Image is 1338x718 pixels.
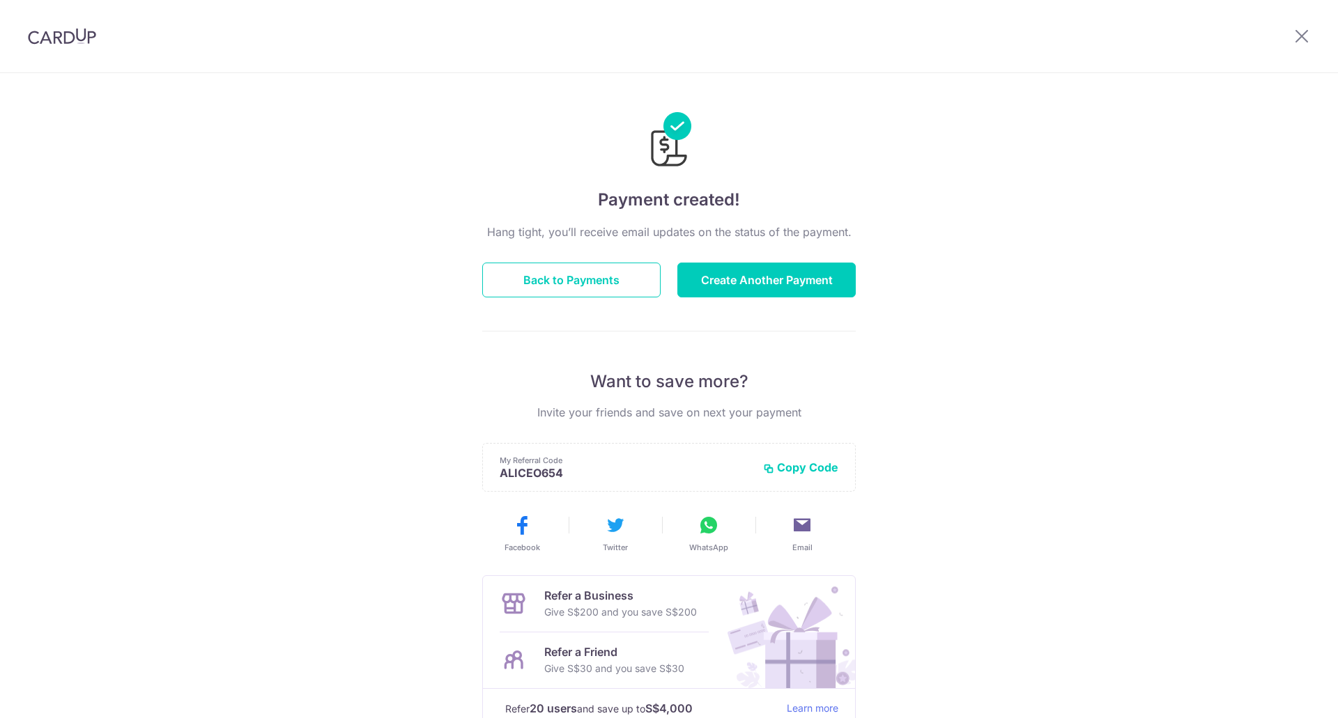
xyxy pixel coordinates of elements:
[505,542,540,553] span: Facebook
[603,542,628,553] span: Twitter
[787,700,838,717] a: Learn more
[544,643,684,660] p: Refer a Friend
[482,263,661,297] button: Back to Payments
[763,460,838,474] button: Copy Code
[574,514,656,553] button: Twitter
[647,112,691,171] img: Payments
[500,455,752,466] p: My Referral Code
[544,587,697,604] p: Refer a Business
[482,404,856,421] p: Invite your friends and save on next your payment
[505,700,776,717] p: Refer and save up to
[668,514,750,553] button: WhatsApp
[500,466,752,480] p: ALICEO654
[481,514,563,553] button: Facebook
[645,700,693,717] strong: S$4,000
[689,542,728,553] span: WhatsApp
[482,370,856,393] p: Want to save more?
[482,187,856,212] h4: Payment created!
[761,514,843,553] button: Email
[28,28,96,45] img: CardUp
[677,263,856,297] button: Create Another Payment
[544,604,697,621] p: Give S$200 and you save S$200
[482,224,856,240] p: Hang tight, you’ll receive email updates on the status of the payment.
[714,576,855,688] img: Refer
[530,700,577,717] strong: 20 users
[792,542,813,553] span: Email
[544,660,684,677] p: Give S$30 and you save S$30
